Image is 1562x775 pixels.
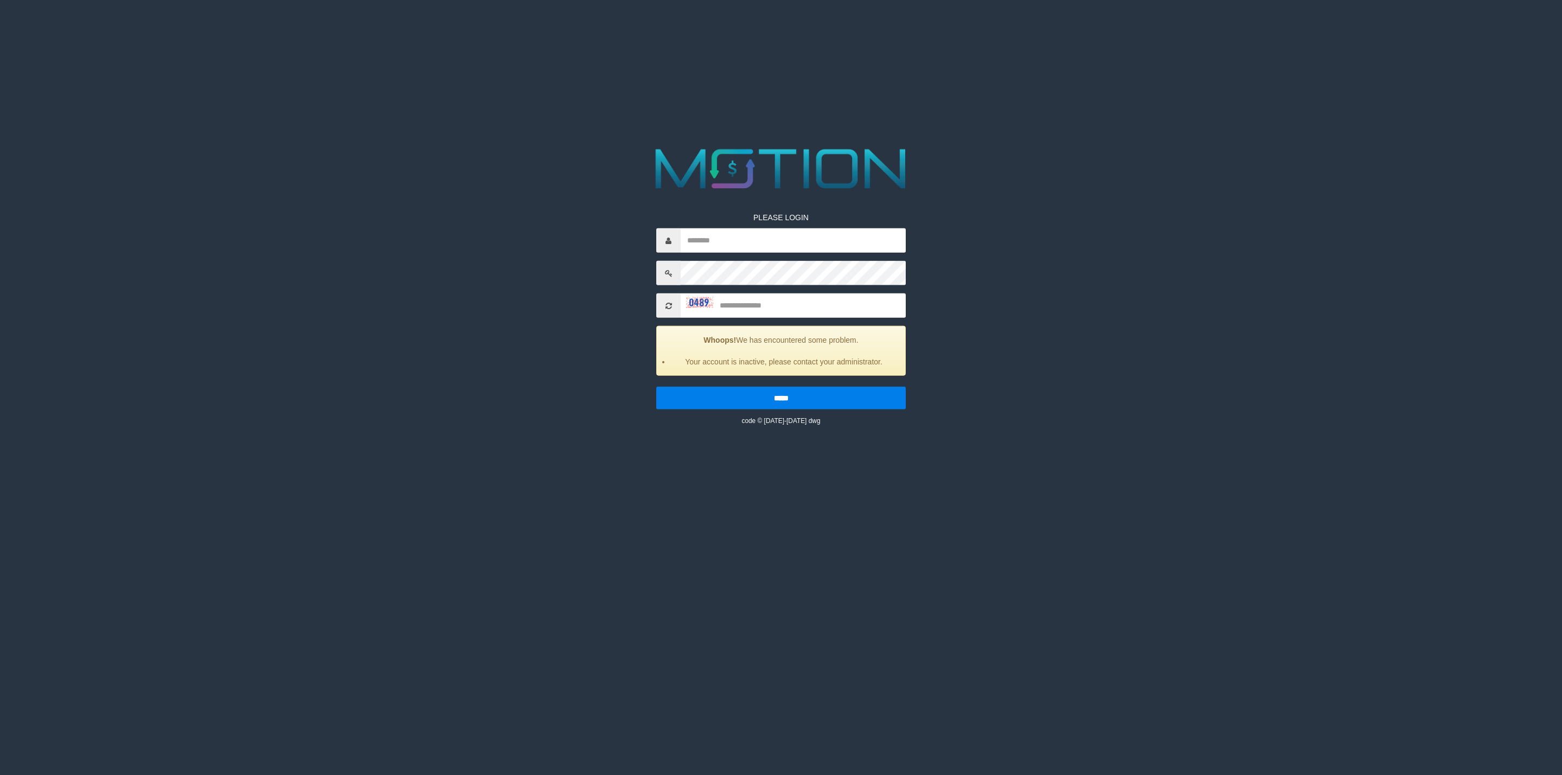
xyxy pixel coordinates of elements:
img: captcha [686,297,713,308]
div: We has encountered some problem. [656,326,906,376]
strong: Whoops! [703,336,736,344]
p: PLEASE LOGIN [656,212,906,223]
small: code © [DATE]-[DATE] dwg [741,417,820,425]
li: Your account is inactive, please contact your administrator. [670,356,897,367]
img: MOTION_logo.png [644,142,918,196]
